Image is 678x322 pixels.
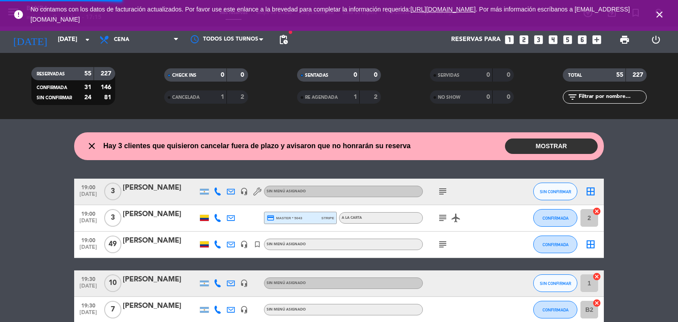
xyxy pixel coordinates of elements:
[123,274,198,285] div: [PERSON_NAME]
[486,72,490,78] strong: 0
[518,34,530,45] i: looks_two
[123,300,198,312] div: [PERSON_NAME]
[542,216,569,221] span: CONFIRMADA
[451,213,461,223] i: airplanemode_active
[240,279,248,287] i: headset_mic
[438,95,460,100] span: NO SHOW
[504,34,515,45] i: looks_one
[342,216,362,220] span: A LA CARTA
[240,306,248,314] i: headset_mic
[542,307,569,312] span: CONFIRMADA
[77,244,99,255] span: [DATE]
[104,94,113,101] strong: 81
[585,239,596,250] i: border_all
[585,186,596,197] i: border_all
[172,73,196,78] span: CHECK INS
[437,213,448,223] i: subject
[592,272,601,281] i: cancel
[104,274,121,292] span: 10
[547,34,559,45] i: looks_4
[30,6,630,23] a: . Por más información escríbanos a [EMAIL_ADDRESS][DOMAIN_NAME]
[104,301,121,318] span: 7
[221,72,224,78] strong: 0
[13,9,24,20] i: error
[77,191,99,202] span: [DATE]
[591,34,603,45] i: add_box
[77,218,99,228] span: [DATE]
[267,281,306,285] span: Sin menú asignado
[540,281,571,286] span: SIN CONFIRMAR
[354,94,357,100] strong: 1
[507,72,512,78] strong: 0
[77,283,99,293] span: [DATE]
[288,30,293,35] span: fiber_manual_record
[567,92,578,102] i: filter_list
[486,94,490,100] strong: 0
[37,96,72,100] span: SIN CONFIRMAR
[104,209,121,227] span: 3
[437,239,448,250] i: subject
[562,34,573,45] i: looks_5
[101,71,113,77] strong: 227
[533,236,577,253] button: CONFIRMADA
[123,182,198,194] div: [PERSON_NAME]
[451,36,501,43] span: Reservas para
[104,236,121,253] span: 49
[533,301,577,318] button: CONFIRMADA
[651,34,661,45] i: power_settings_new
[82,34,93,45] i: arrow_drop_down
[267,214,302,222] span: master * 5043
[30,6,630,23] span: No contamos con los datos de facturación actualizados. Por favor use este enlance a la brevedad p...
[374,72,379,78] strong: 0
[77,208,99,218] span: 19:00
[84,84,91,90] strong: 31
[267,243,306,246] span: Sin menú asignado
[253,240,261,248] i: turned_in_not
[437,186,448,197] i: subject
[123,209,198,220] div: [PERSON_NAME]
[305,95,338,100] span: RE AGENDADA
[77,235,99,245] span: 19:00
[568,73,582,78] span: TOTAL
[267,214,275,222] i: credit_card
[533,274,577,292] button: SIN CONFIRMAR
[267,190,306,193] span: Sin menú asignado
[540,189,571,194] span: SIN CONFIRMAR
[172,95,200,100] span: CANCELADA
[278,34,289,45] span: pending_actions
[305,73,328,78] span: SENTADAS
[104,183,121,200] span: 3
[533,183,577,200] button: SIN CONFIRMAR
[77,273,99,284] span: 19:30
[616,72,623,78] strong: 55
[633,72,645,78] strong: 227
[221,94,224,100] strong: 1
[114,37,129,43] span: Cena
[533,34,544,45] i: looks_3
[576,34,588,45] i: looks_6
[84,71,91,77] strong: 55
[438,73,460,78] span: SERVIDAS
[354,72,357,78] strong: 0
[240,240,248,248] i: headset_mic
[101,84,113,90] strong: 146
[103,140,411,152] span: Hay 3 clientes que quisieron cancelar fuera de plazo y avisaron que no honrarán su reserva
[37,72,65,76] span: RESERVADAS
[578,92,646,102] input: Filtrar por nombre...
[123,235,198,247] div: [PERSON_NAME]
[592,299,601,307] i: cancel
[619,34,630,45] span: print
[241,94,246,100] strong: 2
[654,9,665,20] i: close
[411,6,476,13] a: [URL][DOMAIN_NAME]
[507,94,512,100] strong: 0
[7,30,53,49] i: [DATE]
[87,141,97,151] i: close
[77,300,99,310] span: 19:30
[267,308,306,311] span: Sin menú asignado
[321,215,334,221] span: stripe
[592,207,601,216] i: cancel
[84,94,91,101] strong: 24
[505,139,598,154] button: MOSTRAR
[542,242,569,247] span: CONFIRMADA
